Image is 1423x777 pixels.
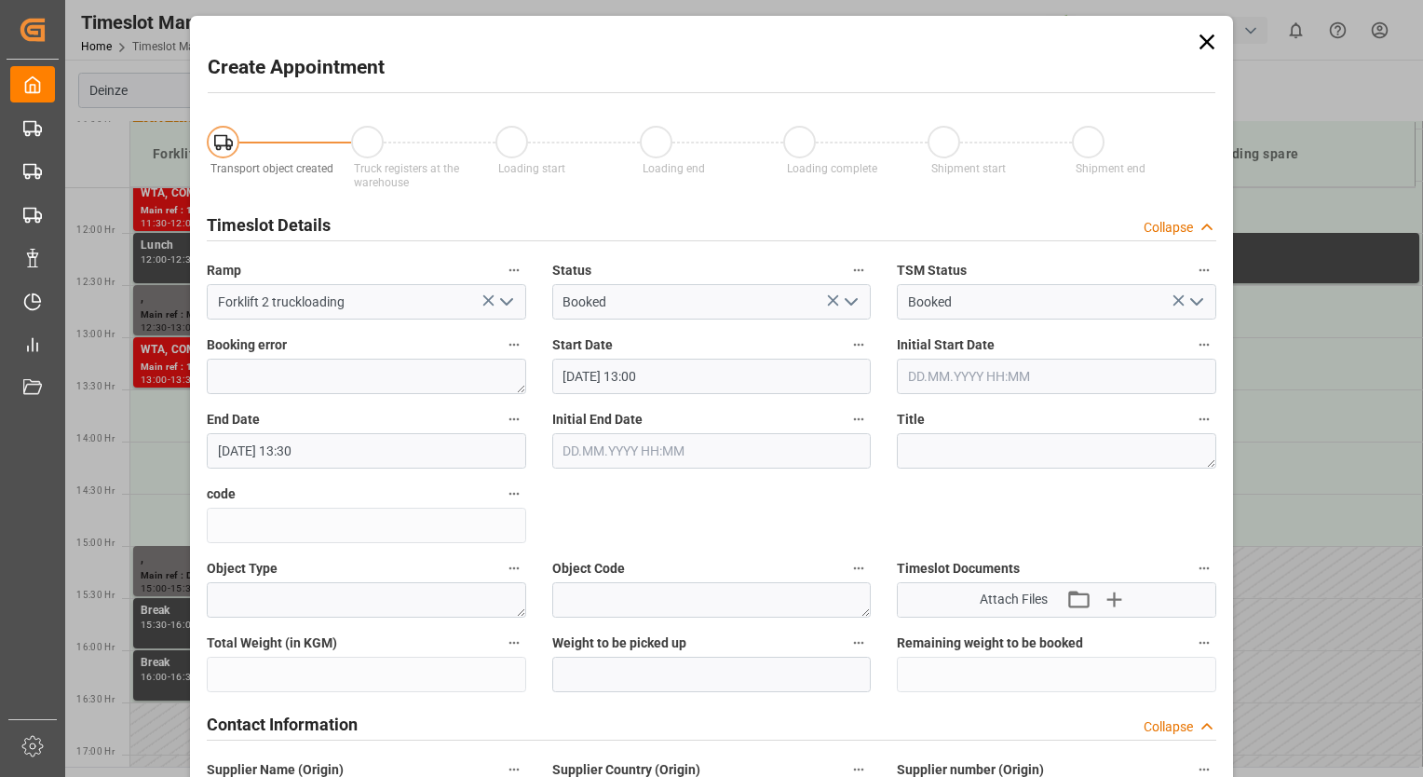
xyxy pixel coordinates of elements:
[207,484,236,504] span: code
[1192,407,1216,431] button: Title
[552,559,625,579] span: Object Code
[643,162,705,175] span: Loading end
[836,288,864,317] button: open menu
[847,258,871,282] button: Status
[552,261,591,280] span: Status
[897,410,925,429] span: Title
[207,712,358,737] h2: Contact Information
[1181,288,1209,317] button: open menu
[207,335,287,355] span: Booking error
[207,284,526,320] input: Type to search/select
[847,333,871,357] button: Start Date
[552,634,686,653] span: Weight to be picked up
[897,359,1216,394] input: DD.MM.YYYY HH:MM
[847,407,871,431] button: Initial End Date
[207,261,241,280] span: Ramp
[787,162,877,175] span: Loading complete
[498,162,565,175] span: Loading start
[354,162,459,189] span: Truck registers at the warehouse
[897,634,1083,653] span: Remaining weight to be booked
[502,482,526,506] button: code
[207,634,337,653] span: Total Weight (in KGM)
[491,288,519,317] button: open menu
[502,556,526,580] button: Object Type
[502,631,526,655] button: Total Weight (in KGM)
[208,53,385,83] h2: Create Appointment
[502,407,526,431] button: End Date
[502,258,526,282] button: Ramp
[1192,258,1216,282] button: TSM Status
[1144,218,1193,238] div: Collapse
[552,335,613,355] span: Start Date
[1144,717,1193,737] div: Collapse
[552,284,872,320] input: Type to search/select
[207,410,260,429] span: End Date
[552,410,643,429] span: Initial End Date
[980,590,1048,609] span: Attach Files
[1076,162,1145,175] span: Shipment end
[897,559,1020,579] span: Timeslot Documents
[847,631,871,655] button: Weight to be picked up
[207,559,278,579] span: Object Type
[1192,631,1216,655] button: Remaining weight to be booked
[207,433,526,469] input: DD.MM.YYYY HH:MM
[897,261,967,280] span: TSM Status
[552,433,872,469] input: DD.MM.YYYY HH:MM
[931,162,1006,175] span: Shipment start
[210,162,333,175] span: Transport object created
[1192,556,1216,580] button: Timeslot Documents
[502,333,526,357] button: Booking error
[897,335,995,355] span: Initial Start Date
[1192,333,1216,357] button: Initial Start Date
[207,212,331,238] h2: Timeslot Details
[552,359,872,394] input: DD.MM.YYYY HH:MM
[847,556,871,580] button: Object Code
